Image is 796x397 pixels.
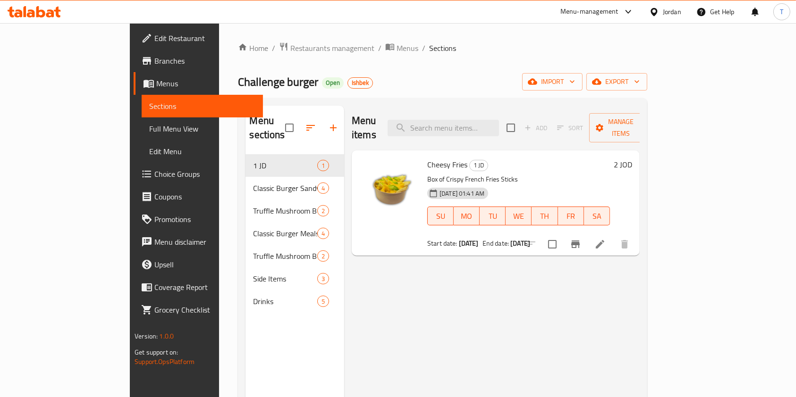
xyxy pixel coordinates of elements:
[780,7,783,17] span: T
[422,42,425,54] li: /
[246,290,344,313] div: Drinks5
[134,298,263,321] a: Grocery Checklist
[134,253,263,276] a: Upsell
[142,95,263,117] a: Sections
[154,259,255,270] span: Upsell
[253,273,317,284] span: Side Items
[318,229,329,238] span: 4
[480,207,506,225] button: TU
[318,274,329,283] span: 3
[429,42,456,54] span: Sections
[134,27,263,50] a: Edit Restaurant
[135,346,178,358] span: Get support on:
[299,116,322,139] span: Sort sections
[253,182,317,194] span: Classic Burger Sandwiches
[521,121,551,135] span: Add item
[459,237,479,249] b: [DATE]
[551,121,589,135] span: Select section first
[589,113,652,142] button: Manage items
[253,205,317,216] div: Truffle Mushroom Burger Sandwich
[317,273,329,284] div: items
[584,207,610,225] button: SA
[317,250,329,262] div: items
[562,209,580,223] span: FR
[246,177,344,199] div: Classic Burger Sandwiches4
[154,281,255,293] span: Coverage Report
[586,73,647,91] button: export
[134,185,263,208] a: Coupons
[530,76,575,88] span: import
[532,207,558,225] button: TH
[470,160,488,171] span: 1 JD
[597,116,645,140] span: Manage items
[160,330,174,342] span: 1.0.0
[246,150,344,316] nav: Menu sections
[134,208,263,231] a: Promotions
[501,118,521,138] span: Select section
[149,123,255,134] span: Full Menu View
[154,214,255,225] span: Promotions
[483,237,509,249] span: End date:
[253,296,317,307] div: Drinks
[238,42,647,54] nav: breadcrumb
[427,157,467,172] span: Cheesy Fries
[378,42,381,54] li: /
[432,209,450,223] span: SU
[613,233,636,256] button: delete
[154,236,255,248] span: Menu disclaimer
[249,114,285,142] h2: Menu sections
[427,174,610,185] p: Box of Crispy French Fries Sticks
[272,42,275,54] li: /
[290,42,374,54] span: Restaurants management
[506,207,532,225] button: WE
[542,234,562,254] span: Select to update
[483,209,502,223] span: TU
[594,239,606,250] a: Edit menu item
[142,117,263,140] a: Full Menu View
[134,50,263,72] a: Branches
[279,118,299,138] span: Select all sections
[253,250,317,262] span: Truffle Mushroom Burger Meals
[156,78,255,89] span: Menus
[558,207,584,225] button: FR
[388,120,499,136] input: search
[469,160,488,171] div: 1 JD
[318,161,329,170] span: 1
[135,356,195,368] a: Support.OpsPlatform
[322,79,344,87] span: Open
[253,228,317,239] span: Classic Burger Meals
[134,72,263,95] a: Menus
[560,6,618,17] div: Menu-management
[436,189,488,198] span: [DATE] 01:41 AM
[594,76,640,88] span: export
[134,163,263,185] a: Choice Groups
[149,146,255,157] span: Edit Menu
[154,55,255,66] span: Branches
[535,209,554,223] span: TH
[454,207,480,225] button: MO
[246,222,344,245] div: Classic Burger Meals4
[522,73,583,91] button: import
[154,191,255,202] span: Coupons
[134,231,263,253] a: Menu disclaimer
[385,42,418,54] a: Menus
[510,237,530,249] b: [DATE]
[457,209,476,223] span: MO
[317,228,329,239] div: items
[317,160,329,171] div: items
[348,79,373,87] span: Ishbek
[359,158,420,218] img: Cheesy Fries
[246,267,344,290] div: Side Items3
[253,160,317,171] div: 1 JD
[588,209,606,223] span: SA
[564,233,587,256] button: Branch-specific-item
[246,154,344,177] div: 1 JD1
[154,168,255,180] span: Choice Groups
[317,182,329,194] div: items
[317,205,329,216] div: items
[135,330,158,342] span: Version:
[318,297,329,306] span: 5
